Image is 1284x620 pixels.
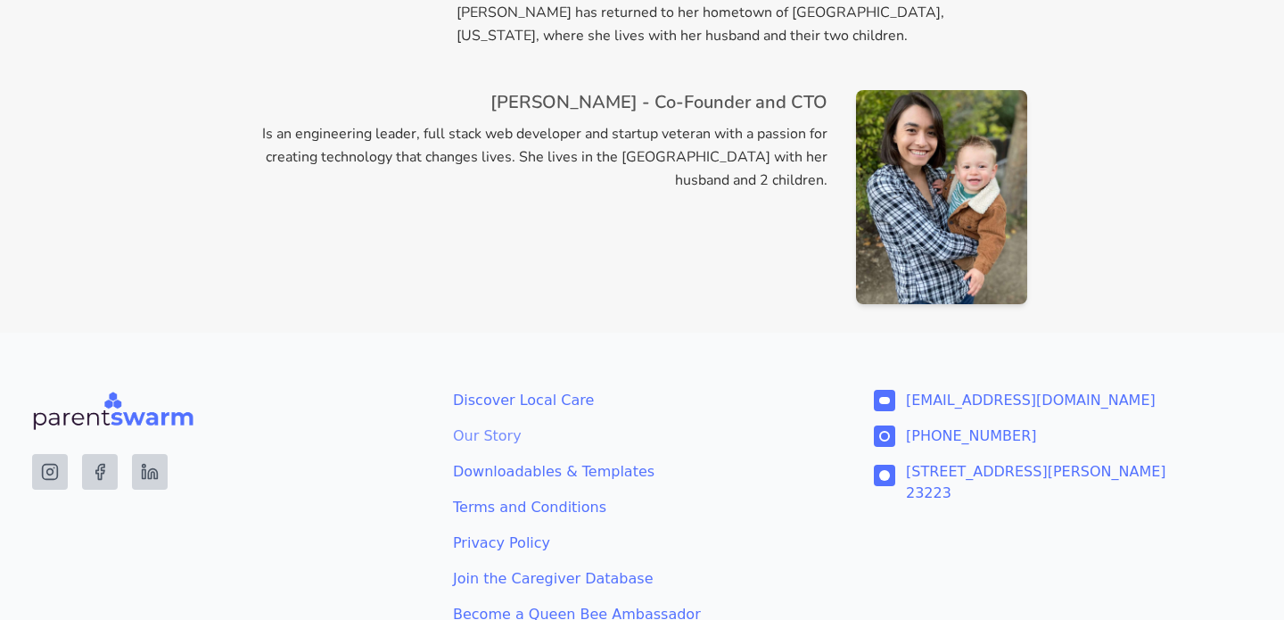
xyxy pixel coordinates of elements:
a: Privacy Policy [453,533,831,554]
span: [EMAIL_ADDRESS][DOMAIN_NAME] [906,390,1156,411]
img: Parentswarm Logo [32,390,194,433]
a: Our Story [453,426,831,447]
a: Downloadables & Templates [453,461,831,483]
h3: [PERSON_NAME] - Co-Founder and CTO [257,90,827,115]
a: Join the Caregiver Database [453,568,831,590]
p: Is an engineering leader, full stack web developer and startup veteran with a passion for creatin... [257,122,827,192]
div: 23223 [906,483,1166,504]
img: Michelle Cunningham with child [856,90,1027,304]
a: Discover Local Care [453,390,831,411]
a: Terms and Conditions [453,497,831,518]
div: [STREET_ADDRESS][PERSON_NAME] [906,461,1166,483]
span: [PHONE_NUMBER] [906,426,1037,447]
